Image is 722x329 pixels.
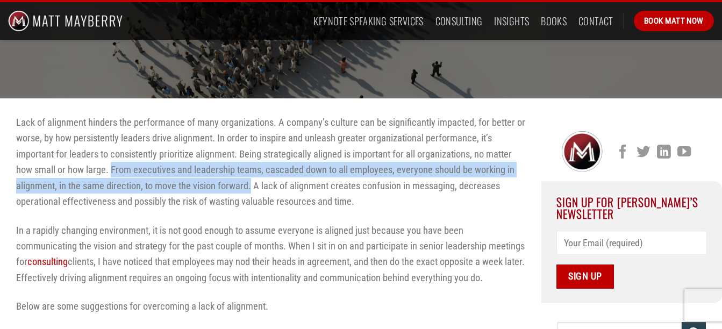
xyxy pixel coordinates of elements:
p: Lack of alignment hinders the performance of many organizations. A company’s culture can be signi... [16,115,525,210]
a: Follow on LinkedIn [657,145,670,160]
a: Follow on Facebook [616,145,630,160]
a: Books [541,11,567,31]
a: Follow on Twitter [637,145,650,160]
a: consulting [27,256,68,267]
input: Sign Up [556,264,614,289]
p: In a rapidly changing environment, it is not good enough to assume everyone is aligned just becau... [16,223,525,286]
a: Follow on YouTube [677,145,691,160]
a: Consulting [435,11,483,31]
span: Sign Up For [PERSON_NAME]’s Newsletter [556,194,699,222]
a: Keynote Speaking Services [313,11,423,31]
a: Contact [578,11,613,31]
form: Contact form [556,231,707,288]
a: Insights [494,11,529,31]
p: Below are some suggestions for overcoming a lack of alignment. [16,298,525,314]
img: Matt Mayberry [8,2,123,40]
input: Your Email (required) [556,231,707,255]
a: Book Matt Now [634,11,714,31]
span: Book Matt Now [644,15,704,27]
